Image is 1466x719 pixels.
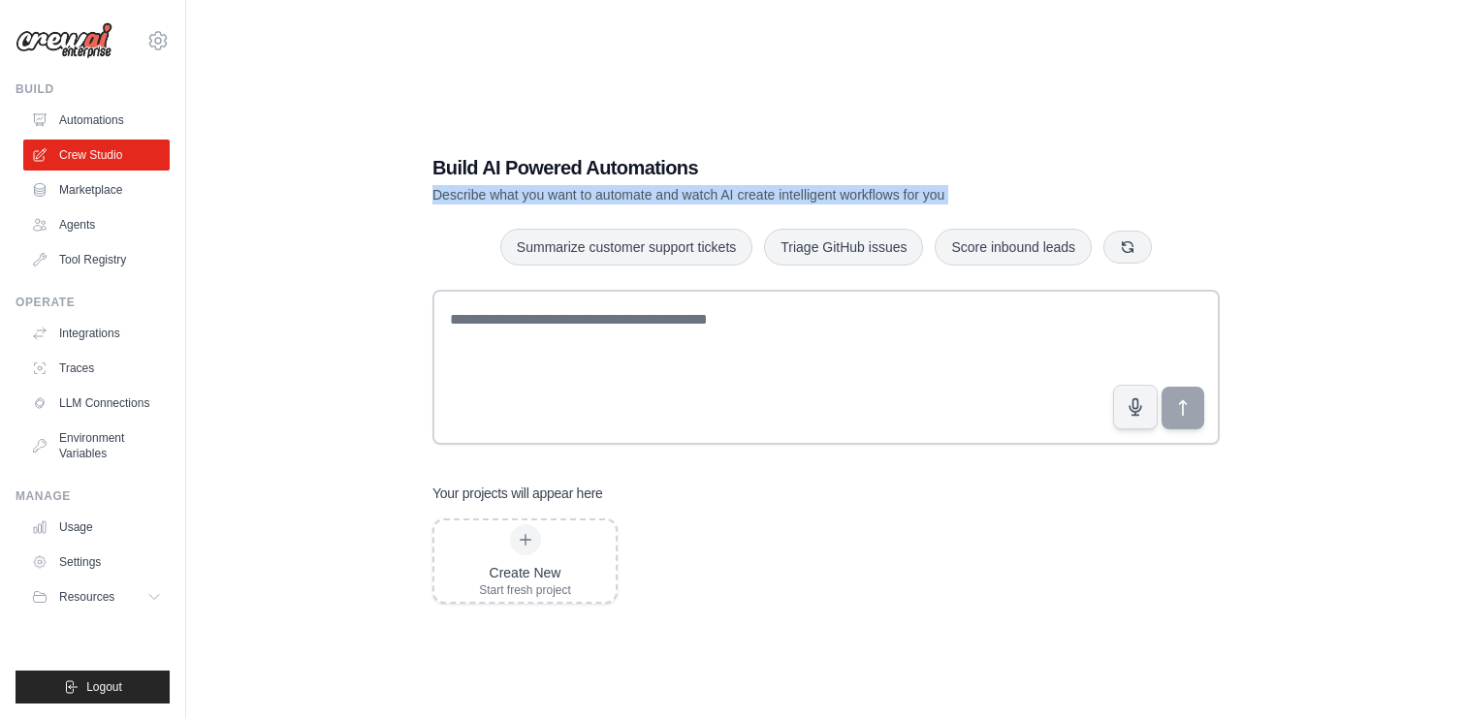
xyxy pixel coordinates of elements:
[1369,626,1466,719] iframe: Chat Widget
[16,488,170,504] div: Manage
[23,244,170,275] a: Tool Registry
[432,185,1084,204] p: Describe what you want to automate and watch AI create intelligent workflows for you
[1113,385,1158,429] button: Click to speak your automation idea
[23,209,170,240] a: Agents
[432,154,1084,181] h1: Build AI Powered Automations
[479,563,571,582] div: Create New
[23,174,170,205] a: Marketplace
[23,353,170,384] a: Traces
[935,229,1092,266] button: Score inbound leads
[1103,231,1152,264] button: Get new suggestions
[23,581,170,612] button: Resources
[16,295,170,310] div: Operate
[16,22,112,59] img: Logo
[23,547,170,578] a: Settings
[23,140,170,171] a: Crew Studio
[16,671,170,703] button: Logout
[86,679,122,695] span: Logout
[23,422,170,469] a: Environment Variables
[16,81,170,97] div: Build
[23,105,170,136] a: Automations
[23,318,170,349] a: Integrations
[23,388,170,419] a: LLM Connections
[432,484,603,503] h3: Your projects will appear here
[764,229,923,266] button: Triage GitHub issues
[500,229,752,266] button: Summarize customer support tickets
[23,512,170,543] a: Usage
[59,589,114,605] span: Resources
[479,582,571,598] div: Start fresh project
